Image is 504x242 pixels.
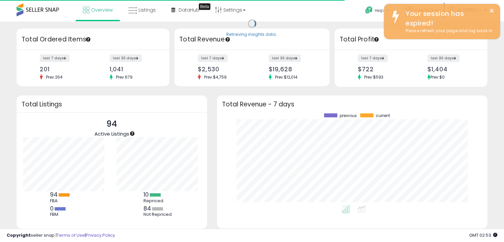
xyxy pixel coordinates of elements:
[113,74,136,80] span: Prev: 679
[373,36,379,42] div: Tooltip anchor
[22,102,202,107] h3: Total Listings
[199,3,210,10] div: Tooltip anchor
[340,113,357,118] span: previous
[110,66,158,73] div: 1,041
[340,35,482,44] h3: Total Profit
[22,35,164,44] h3: Total Ordered Items
[269,66,318,73] div: $19,628
[225,36,231,42] div: Tooltip anchor
[50,205,54,212] b: 0
[40,66,88,73] div: 201
[50,198,80,204] div: FBA
[40,54,70,62] label: last 7 days
[57,232,85,238] a: Terms of Use
[43,74,66,80] span: Prev: 264
[91,7,113,13] span: Overview
[139,7,156,13] span: Listings
[469,232,497,238] span: 2025-09-11 02:53 GMT
[222,102,482,107] h3: Total Revenue - 7 days
[143,198,173,204] div: Repriced
[375,8,384,13] span: Help
[85,36,91,42] div: Tooltip anchor
[94,118,129,130] p: 94
[401,9,495,28] div: Your session has expired!
[143,191,149,199] b: 10
[376,113,390,118] span: current
[401,28,495,34] div: Please refresh your page and log back in
[86,232,115,238] a: Privacy Policy
[179,7,199,13] span: DataHub
[94,130,129,137] span: Active Listings
[361,74,387,80] span: Prev: $593
[427,54,460,62] label: last 30 days
[50,212,80,217] div: FBM
[272,74,301,80] span: Prev: $12,014
[50,191,58,199] b: 94
[427,66,476,73] div: $1,404
[179,35,325,44] h3: Total Revenue
[143,212,173,217] div: Not Repriced
[365,6,373,14] i: Get Help
[201,74,230,80] span: Prev: $4,759
[269,54,301,62] label: last 30 days
[143,205,151,212] b: 84
[7,232,115,239] div: seller snap | |
[430,74,445,80] span: Prev: $0
[358,66,406,73] div: $722
[198,54,228,62] label: last 7 days
[226,32,278,38] div: Retrieving insights data..
[489,7,494,15] button: ×
[198,66,247,73] div: $2,530
[358,54,388,62] label: last 7 days
[110,54,142,62] label: last 30 days
[360,1,395,22] a: Help
[129,131,135,137] div: Tooltip anchor
[7,232,31,238] strong: Copyright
